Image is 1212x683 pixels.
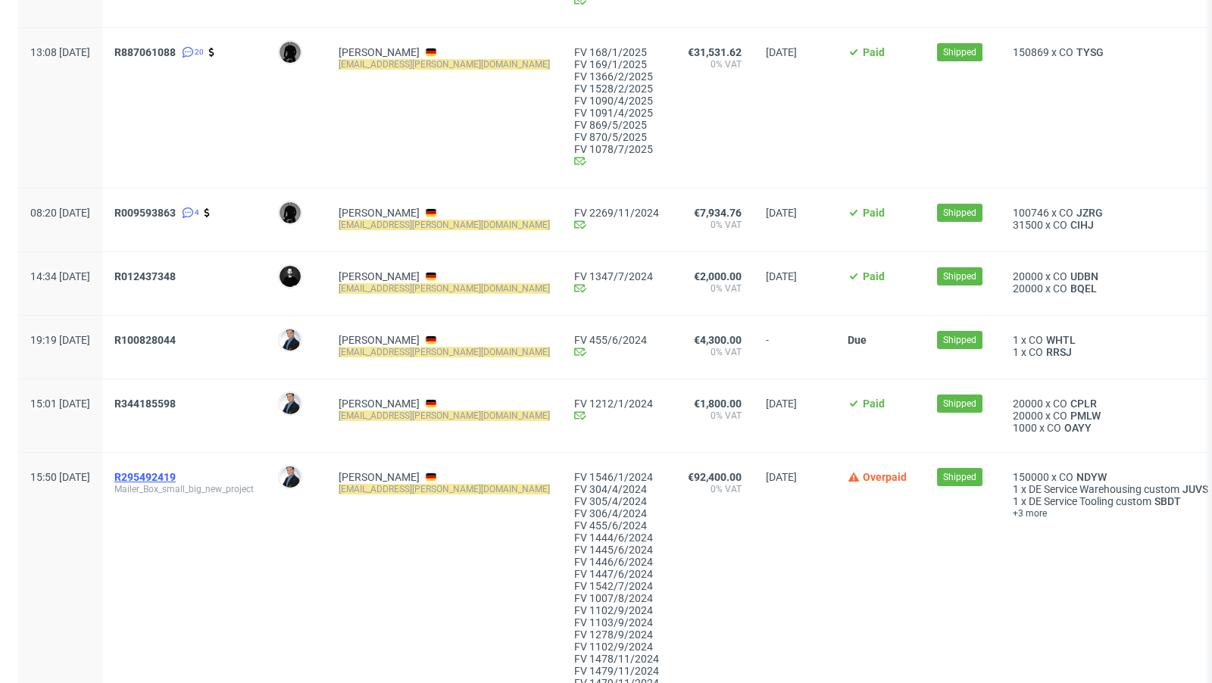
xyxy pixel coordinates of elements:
span: Paid [863,207,885,219]
span: 0% VAT [687,483,742,495]
span: R295492419 [114,471,176,483]
a: FV 455/6/2024 [574,334,663,346]
a: CIHJ [1067,219,1097,231]
span: 20000 [1013,410,1043,422]
span: - [766,334,823,360]
span: [DATE] [766,46,797,58]
span: CO [1053,410,1067,422]
a: FV 306/4/2024 [574,507,663,519]
a: FV 169/1/2025 [574,58,663,70]
span: 150000 [1013,471,1049,483]
a: TYSG [1073,46,1107,58]
a: [PERSON_NAME] [339,334,420,346]
a: [PERSON_NAME] [339,46,420,58]
a: RRSJ [1043,346,1075,358]
img: Grudzień Adrian [280,266,301,287]
a: JUVS [1179,483,1211,495]
a: FV 1103/9/2024 [574,616,663,628]
img: Dawid Urbanowicz [280,42,301,63]
a: FV 305/4/2024 [574,495,663,507]
span: Overpaid [863,471,907,483]
a: BQEL [1067,282,1100,295]
img: Kluczyński Michał [280,329,301,351]
span: DE Service Warehousing custom [1029,483,1179,495]
a: FV 1007/8/2024 [574,592,663,604]
img: Kluczyński Michał [280,466,301,488]
span: Shipped [943,333,976,347]
span: Shipped [943,270,976,283]
span: Due [848,334,867,346]
a: R344185598 [114,398,179,410]
a: R295492419 [114,471,179,483]
a: FV 1212/1/2024 [574,398,663,410]
a: FV 1479/11/2024 [574,665,663,677]
span: [DATE] [766,471,797,483]
span: CO [1047,422,1061,434]
mark: [EMAIL_ADDRESS][PERSON_NAME][DOMAIN_NAME] [339,484,550,494]
span: 4 [195,207,199,219]
span: DE Service Tooling custom [1029,495,1151,507]
span: [DATE] [766,207,797,219]
span: Mailer_Box_small_big_new_project [114,483,254,495]
span: €2,000.00 [694,270,742,282]
a: FV 2269/11/2024 [574,207,663,219]
span: OAYY [1061,422,1095,434]
span: CO [1053,270,1067,282]
mark: [EMAIL_ADDRESS][PERSON_NAME][DOMAIN_NAME] [339,220,550,230]
img: Dawid Urbanowicz [280,202,301,223]
a: JZRG [1073,207,1106,219]
a: [PERSON_NAME] [339,398,420,410]
a: FV 1444/6/2024 [574,532,663,544]
span: Shipped [943,206,976,220]
a: 4 [179,207,199,219]
a: R100828044 [114,334,179,346]
span: [DATE] [766,398,797,410]
a: FV 1102/9/2024 [574,604,663,616]
a: FV 304/4/2024 [574,483,663,495]
span: Paid [863,398,885,410]
a: [PERSON_NAME] [339,270,420,282]
span: 150869 [1013,46,1049,58]
a: NDYW [1073,471,1110,483]
span: CO [1053,219,1067,231]
a: FV 1546/1/2024 [574,471,663,483]
a: FV 1278/9/2024 [574,628,663,641]
a: FV 1102/9/2024 [574,641,663,653]
span: €4,300.00 [694,334,742,346]
span: €7,934.76 [694,207,742,219]
a: CPLR [1067,398,1100,410]
mark: [EMAIL_ADDRESS][PERSON_NAME][DOMAIN_NAME] [339,410,550,421]
a: SBDT [1151,495,1184,507]
img: Kluczyński Michał [280,393,301,414]
a: R887061088 [114,46,179,58]
span: 20000 [1013,270,1043,282]
span: 20000 [1013,398,1043,410]
mark: [EMAIL_ADDRESS][PERSON_NAME][DOMAIN_NAME] [339,59,550,70]
a: [PERSON_NAME] [339,207,420,219]
a: PMLW [1067,410,1104,422]
a: FV 1447/6/2024 [574,568,663,580]
a: FV 1445/6/2024 [574,544,663,556]
span: 0% VAT [687,410,742,422]
a: [PERSON_NAME] [339,471,420,483]
a: UDBN [1067,270,1101,282]
span: 15:50 [DATE] [30,471,90,483]
span: 1 [1013,334,1019,346]
a: FV 1478/11/2024 [574,653,663,665]
span: CO [1059,471,1073,483]
a: WHTL [1043,334,1079,346]
a: FV 1091/4/2025 [574,107,663,119]
a: FV 1347/7/2024 [574,270,663,282]
span: €92,400.00 [688,471,742,483]
a: R009593863 [114,207,179,219]
span: 1 [1013,483,1019,495]
a: FV 1366/2/2025 [574,70,663,83]
a: FV 1090/4/2025 [574,95,663,107]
